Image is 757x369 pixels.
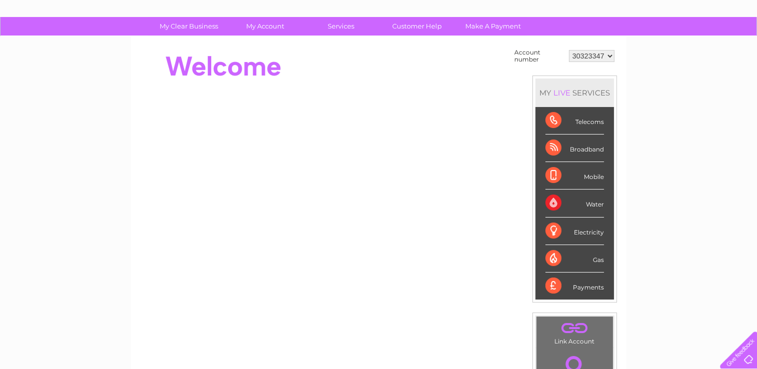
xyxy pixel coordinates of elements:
[545,134,604,162] div: Broadband
[690,42,715,50] a: Contact
[545,107,604,134] div: Telecoms
[545,272,604,299] div: Payments
[376,17,458,35] a: Customer Help
[551,88,572,97] div: LIVE
[606,42,628,50] a: Energy
[670,42,684,50] a: Blog
[148,17,230,35] a: My Clear Business
[545,162,604,189] div: Mobile
[452,17,534,35] a: Make A Payment
[724,42,747,50] a: Log out
[300,17,382,35] a: Services
[27,26,78,56] img: logo.png
[539,319,610,336] a: .
[224,17,306,35] a: My Account
[634,42,664,50] a: Telecoms
[143,5,615,48] div: Clear Business is a trading name of Verastar Limited (registered in [GEOGRAPHIC_DATA] No. 3667643...
[545,217,604,245] div: Electricity
[568,5,637,17] a: 0333 014 3131
[545,189,604,217] div: Water
[581,42,600,50] a: Water
[512,46,566,65] td: Account number
[535,78,614,107] div: MY SERVICES
[536,316,613,347] td: Link Account
[545,245,604,272] div: Gas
